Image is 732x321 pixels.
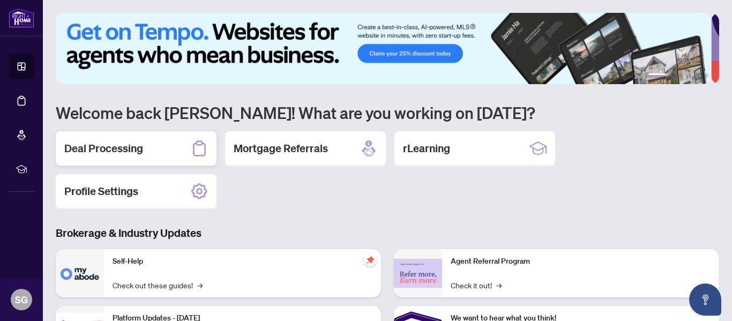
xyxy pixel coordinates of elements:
a: Check out these guides!→ [113,279,203,291]
h1: Welcome back [PERSON_NAME]! What are you working on [DATE]? [56,102,719,123]
span: → [496,279,502,291]
span: SG [15,292,28,307]
h3: Brokerage & Industry Updates [56,226,719,241]
h2: Mortgage Referrals [234,141,328,156]
img: Self-Help [56,249,104,297]
button: Open asap [689,283,721,316]
button: 4 [687,73,691,78]
button: 6 [704,73,708,78]
span: pushpin [364,253,377,266]
button: 2 [670,73,674,78]
button: 3 [678,73,683,78]
h2: Deal Processing [64,141,143,156]
p: Self-Help [113,256,372,267]
span: → [197,279,203,291]
img: Slide 0 [56,13,711,84]
h2: rLearning [403,141,450,156]
h2: Profile Settings [64,184,138,199]
button: 5 [696,73,700,78]
p: Agent Referral Program [451,256,711,267]
img: Agent Referral Program [394,259,442,288]
button: 1 [648,73,666,78]
img: logo [9,8,34,28]
a: Check it out!→ [451,279,502,291]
